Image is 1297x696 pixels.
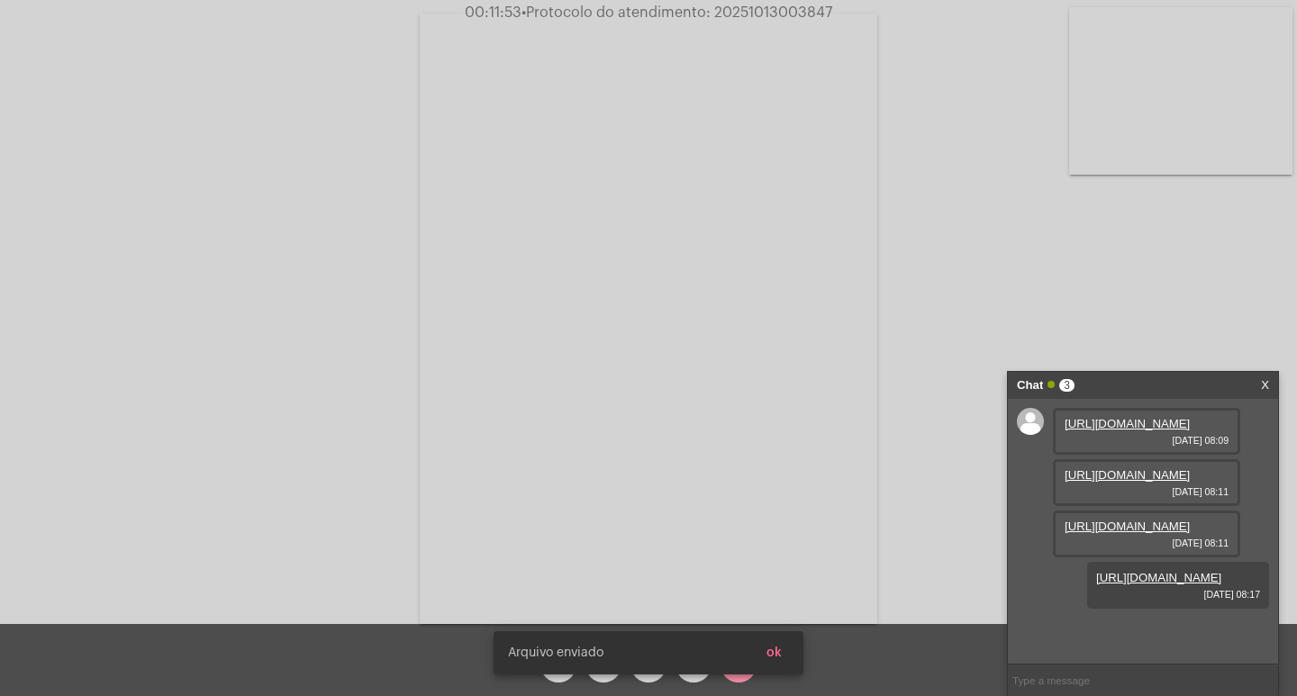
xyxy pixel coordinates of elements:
span: ok [766,646,782,659]
span: [DATE] 08:11 [1065,486,1229,497]
span: Arquivo enviado [508,644,603,662]
input: Type a message [1008,664,1278,696]
button: ok [752,637,796,669]
span: 3 [1059,379,1075,392]
span: 00:11:53 [465,5,522,20]
span: [DATE] 08:11 [1065,538,1229,548]
span: [DATE] 08:17 [1096,589,1260,600]
strong: Chat [1017,372,1043,399]
span: • [522,5,526,20]
span: [DATE] 08:09 [1065,435,1229,446]
a: X [1261,372,1269,399]
a: [URL][DOMAIN_NAME] [1096,571,1221,584]
span: Online [1048,381,1055,388]
a: [URL][DOMAIN_NAME] [1065,468,1190,482]
a: [URL][DOMAIN_NAME] [1065,417,1190,430]
span: Protocolo do atendimento: 20251013003847 [522,5,832,20]
a: [URL][DOMAIN_NAME] [1065,520,1190,533]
